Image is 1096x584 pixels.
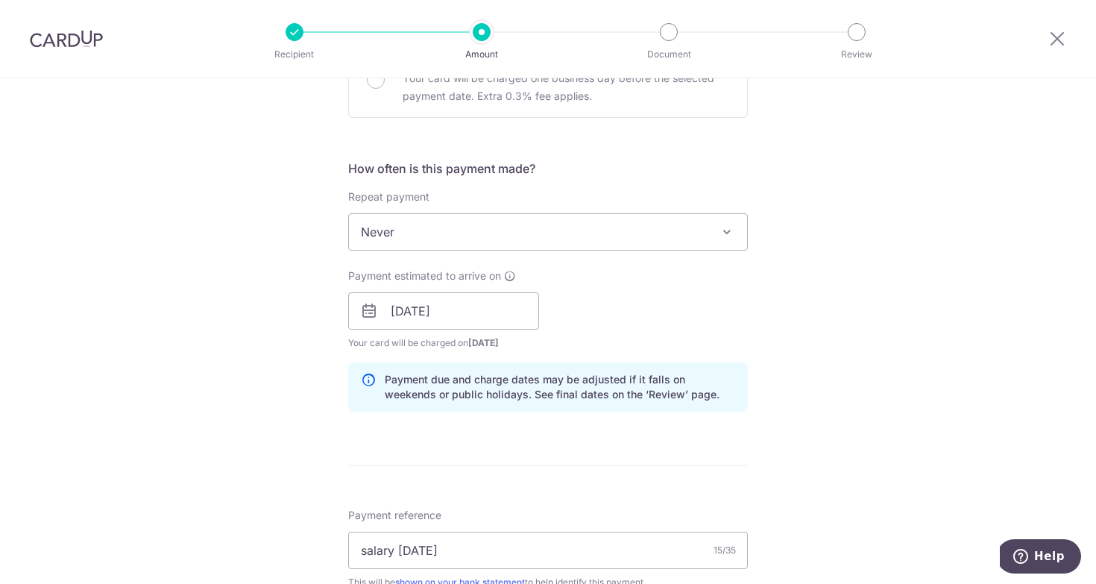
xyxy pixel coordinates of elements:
div: 15/35 [714,543,736,558]
p: Recipient [239,47,350,62]
p: Document [614,47,724,62]
label: Repeat payment [348,189,429,204]
img: CardUp [30,30,103,48]
p: Amount [426,47,537,62]
iframe: Opens a widget where you can find more information [1000,539,1081,577]
span: Your card will be charged on [348,336,539,351]
h5: How often is this payment made? [348,160,748,178]
p: Payment due and charge dates may be adjusted if it falls on weekends or public holidays. See fina... [385,372,735,402]
span: Payment reference [348,508,441,523]
span: Never [348,213,748,251]
span: [DATE] [468,337,499,348]
p: Your card will be charged one business day before the selected payment date. Extra 0.3% fee applies. [403,69,729,105]
span: Payment estimated to arrive on [348,269,501,283]
span: Never [349,214,747,250]
input: DD / MM / YYYY [348,292,539,330]
p: Review [801,47,912,62]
